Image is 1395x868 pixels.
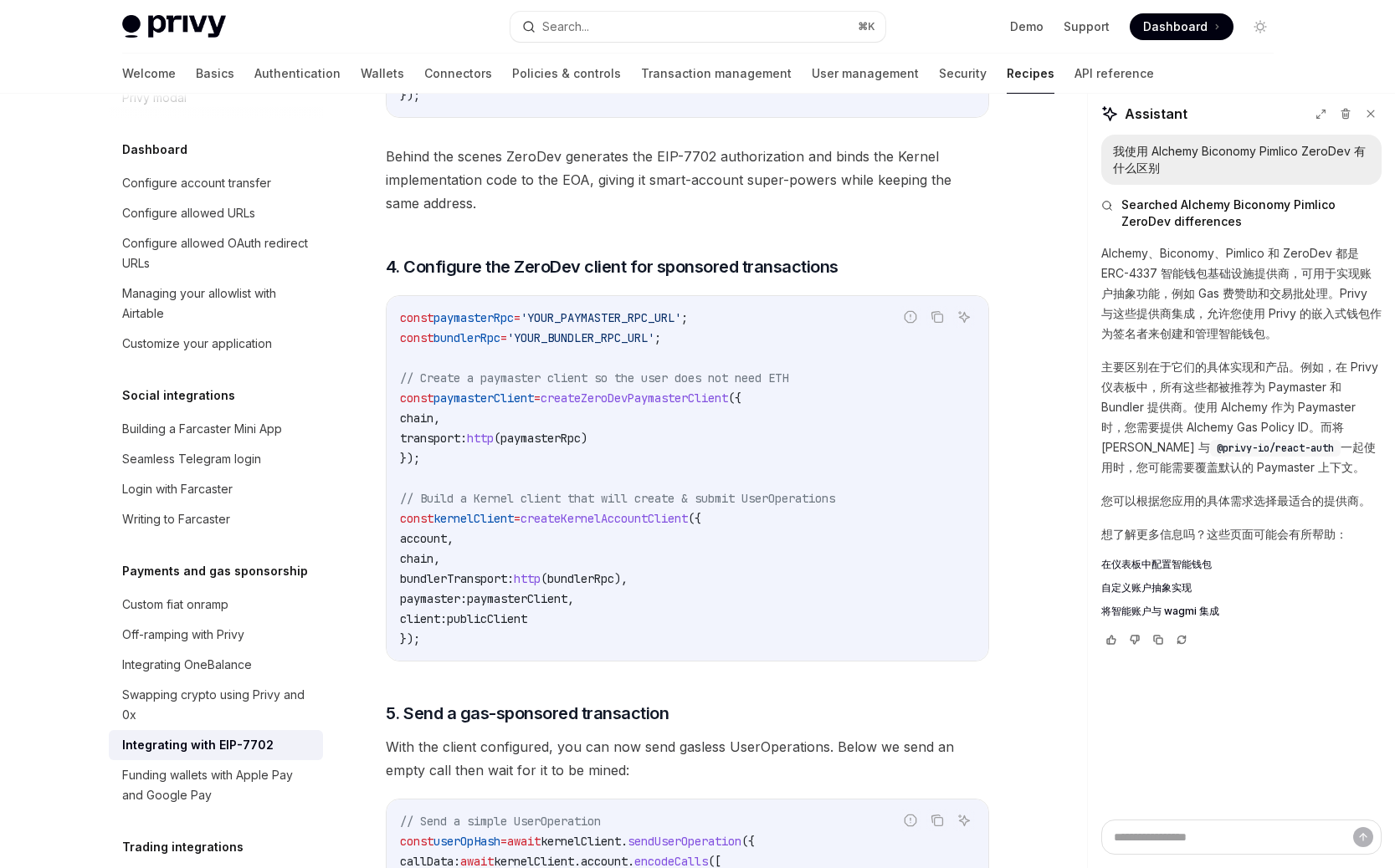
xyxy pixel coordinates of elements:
[939,54,987,94] a: Security
[507,330,654,345] span: 'YOUR_BUNDLER_RPC_URL'
[122,479,233,499] div: Login with Farcaster
[1064,18,1110,35] a: Support
[122,735,274,755] div: Integrating with EIP-7702
[1101,243,1382,344] p: Alchemy、Biconomy、Pimlico 和 ZeroDev 都是 ERC-4337 智能钱包基础设施提供商，可用于实现账户抽象功能，例如 Gas 费赞助和交易批处理。Privy 与这些...
[1101,605,1219,618] span: 将智能账户与 wagmi 集成
[541,571,547,586] span: (
[400,330,433,345] span: const
[1101,197,1382,230] button: Searched Alchemy Biconomy Pimlico ZeroDev differences
[122,385,235,406] h5: Social integrations
[122,334,272,354] div: Customize your application
[122,15,226,38] img: light logo
[641,54,792,94] a: Transaction management
[386,145,989,215] span: Behind the scenes ZeroDev generates the EIP-7702 authorization and binds the Kernel implementatio...
[109,760,323,810] a: Funding wallets with Apple Pay and Google Pay
[122,837,244,857] h5: Trading integrations
[1101,581,1382,595] a: 自定义账户抽象实现
[812,54,919,94] a: User management
[109,474,323,504] a: Login with Farcaster
[433,310,514,325] span: paymasterRpc
[1217,442,1334,455] span: @privy-io/react-auth
[400,411,433,426] span: chain
[109,228,323,278] a: Configure allowed OAuth redirect URLs
[1074,54,1154,94] a: API reference
[122,625,244,645] div: Off-ramping with Privy
[122,765,313,805] div: Funding wallets with Apple Pay and Google Pay
[424,54,492,94] a: Connectors
[122,283,313,324] div: Managing your allowlist with Airtable
[109,590,323,620] a: Custom fiat onramp
[1130,13,1233,40] a: Dashboard
[122,449,261,469] div: Seamless Telegram login
[1101,558,1212,571] span: 在仪表板中配置智能钱包
[541,391,728,406] span: createZeroDevPaymasterClient
[122,509,230,529] div: Writing to Farcaster
[109,620,323,650] a: Off-ramping with Privy
[542,17,589,37] div: Search...
[109,730,323,760] a: Integrating with EIP-7702
[900,306,921,328] button: Report incorrect code
[109,278,323,329] a: Managing your allowlist with Airtable
[400,431,467,446] span: transport:
[1101,491,1382,511] p: 您可以根据您应用的具体需求选择最适合的提供商。
[400,451,420,466] span: });
[400,551,433,566] span: chain
[858,20,875,33] span: ⌘ K
[400,591,467,606] span: paymaster:
[109,168,323,198] a: Configure account transfer
[400,511,433,526] span: const
[122,655,252,675] div: Integrating OneBalance
[400,88,420,103] span: });
[433,330,500,345] span: bundlerRpc
[510,12,885,42] button: Search...⌘K
[728,391,741,406] span: ({
[400,531,447,546] span: account
[400,631,420,646] span: });
[547,571,614,586] span: bundlerRpc
[467,431,494,446] span: http
[400,491,835,506] span: // Build a Kernel client that will create & submit UserOperations
[681,310,688,325] span: ;
[614,571,628,586] span: ),
[494,431,500,446] span: (
[688,511,701,526] span: ({
[109,650,323,680] a: Integrating OneBalance
[500,330,507,345] span: =
[521,511,688,526] span: createKernelAccountClient
[400,571,514,586] span: bundlerTransport:
[534,391,541,406] span: =
[386,702,669,725] span: 5. Send a gas-sponsored transaction
[514,310,521,325] span: =
[400,391,433,406] span: const
[122,595,228,615] div: Custom fiat onramp
[1101,357,1382,477] p: 主要区别在于它们的具体实现和产品。例如，在 Privy 仪表板中，所有这些都被推荐为 Paymaster 和 Bundler 提供商。使用 Alchemy 作为 Paymaster 时，您需要提...
[386,735,989,782] span: With the client configured, you can now send gasless UserOperations. Below we send an empty call ...
[109,198,323,228] a: Configure allowed URLs
[433,551,440,566] span: ,
[109,680,323,730] a: Swapping crypto using Privy and 0x
[254,54,341,94] a: Authentication
[400,310,433,325] span: const
[122,685,313,725] div: Swapping crypto using Privy and 0x
[122,173,271,193] div: Configure account transfer
[433,391,534,406] span: paymasterClient
[581,431,587,446] span: )
[1010,18,1044,35] a: Demo
[122,233,313,273] div: Configure allowed OAuth redirect URLs
[361,54,404,94] a: Wallets
[1007,54,1054,94] a: Recipes
[514,511,521,526] span: =
[514,571,541,586] span: http
[196,54,234,94] a: Basics
[654,330,661,345] span: ;
[500,431,581,446] span: paymasterRpc
[433,411,440,426] span: ,
[1353,827,1373,847] button: Send message
[400,611,447,626] span: client:
[122,140,187,160] h5: Dashboard
[447,531,454,546] span: ,
[926,306,948,328] button: Copy the contents from the code block
[122,419,282,439] div: Building a Farcaster Mini App
[521,310,681,325] span: 'YOUR_PAYMASTER_RPC_URL'
[1101,605,1382,618] a: 将智能账户与 wagmi 集成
